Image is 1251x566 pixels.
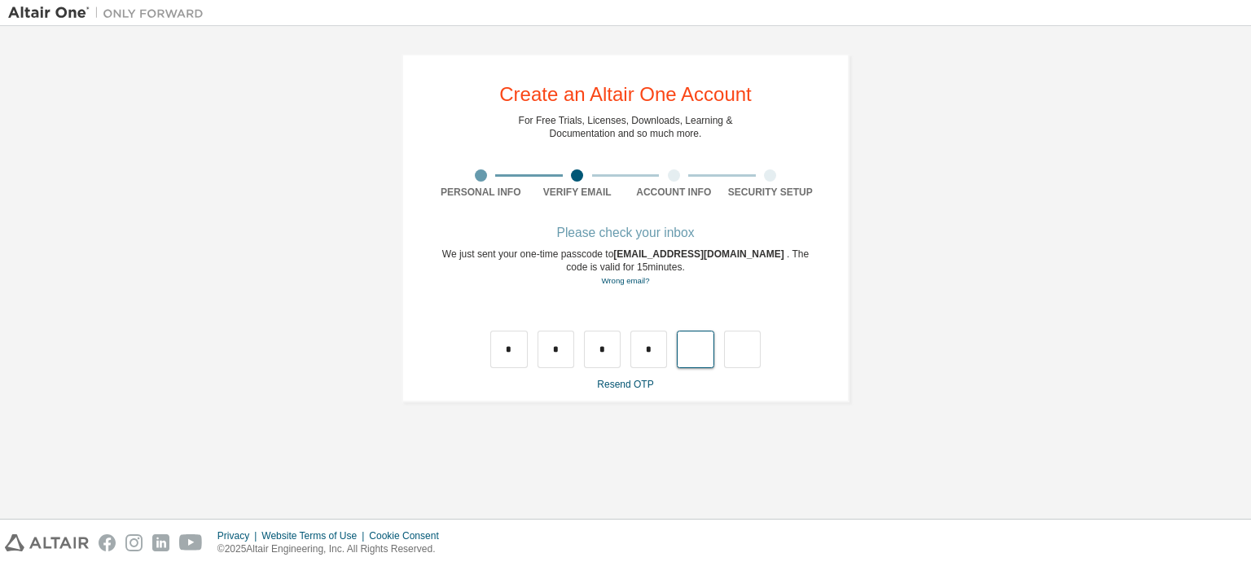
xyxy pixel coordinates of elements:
div: Security Setup [722,186,819,199]
div: For Free Trials, Licenses, Downloads, Learning & Documentation and so much more. [519,114,733,140]
div: Create an Altair One Account [499,85,752,104]
img: facebook.svg [99,534,116,551]
img: Altair One [8,5,212,21]
a: Resend OTP [597,379,653,390]
img: altair_logo.svg [5,534,89,551]
div: We just sent your one-time passcode to . The code is valid for 15 minutes. [432,248,819,287]
p: © 2025 Altair Engineering, Inc. All Rights Reserved. [217,542,449,556]
div: Please check your inbox [432,228,819,238]
img: instagram.svg [125,534,143,551]
div: Website Terms of Use [261,529,369,542]
span: [EMAIL_ADDRESS][DOMAIN_NAME] [613,248,787,260]
div: Verify Email [529,186,626,199]
div: Privacy [217,529,261,542]
div: Cookie Consent [369,529,448,542]
div: Personal Info [432,186,529,199]
div: Account Info [625,186,722,199]
a: Go back to the registration form [601,276,649,285]
img: linkedin.svg [152,534,169,551]
img: youtube.svg [179,534,203,551]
